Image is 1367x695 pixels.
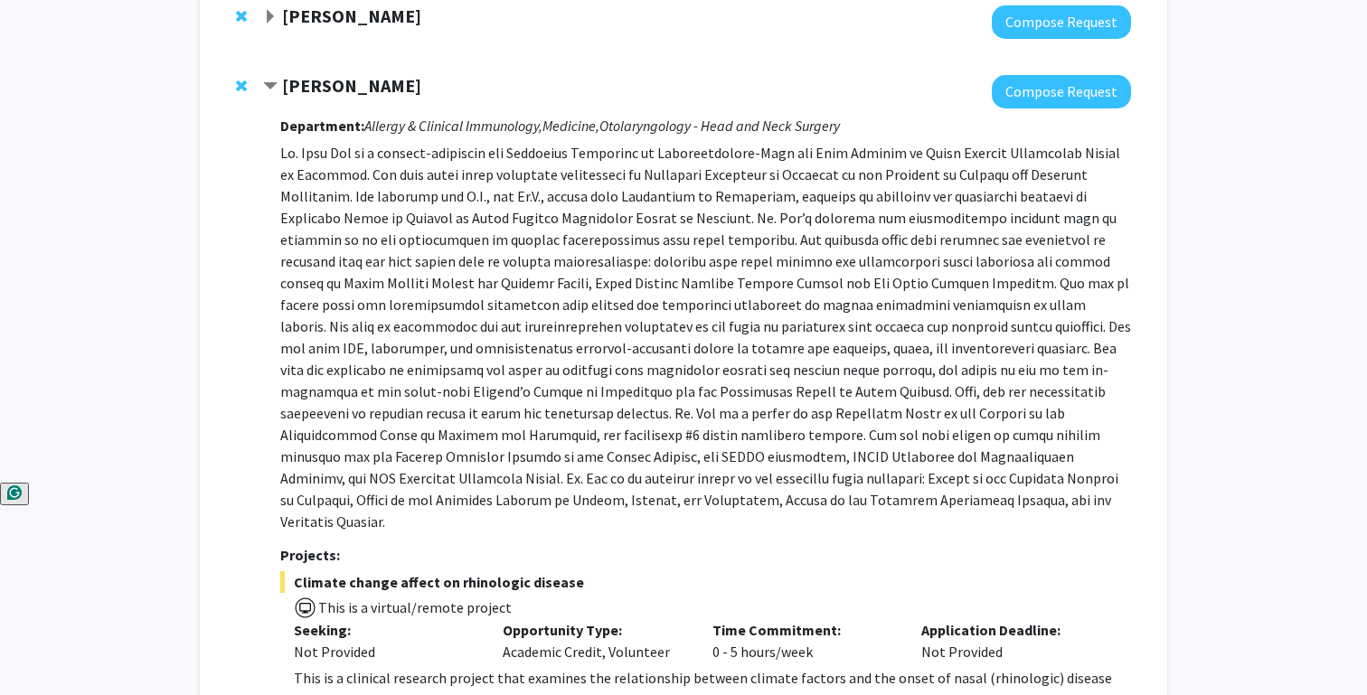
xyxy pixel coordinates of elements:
div: Not Provided [908,619,1117,662]
div: Not Provided [294,641,476,662]
div: Academic Credit, Volunteer [489,619,699,662]
p: Opportunity Type: [503,619,685,641]
span: This is a virtual/remote project [316,598,512,616]
p: Seeking: [294,619,476,641]
strong: Projects: [280,546,340,564]
div: 0 - 5 hours/week [699,619,909,662]
iframe: Chat [14,614,77,681]
span: Climate change affect on rhinologic disease [280,571,1131,593]
p: Application Deadline: [921,619,1104,641]
p: Time Commitment: [712,619,895,641]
